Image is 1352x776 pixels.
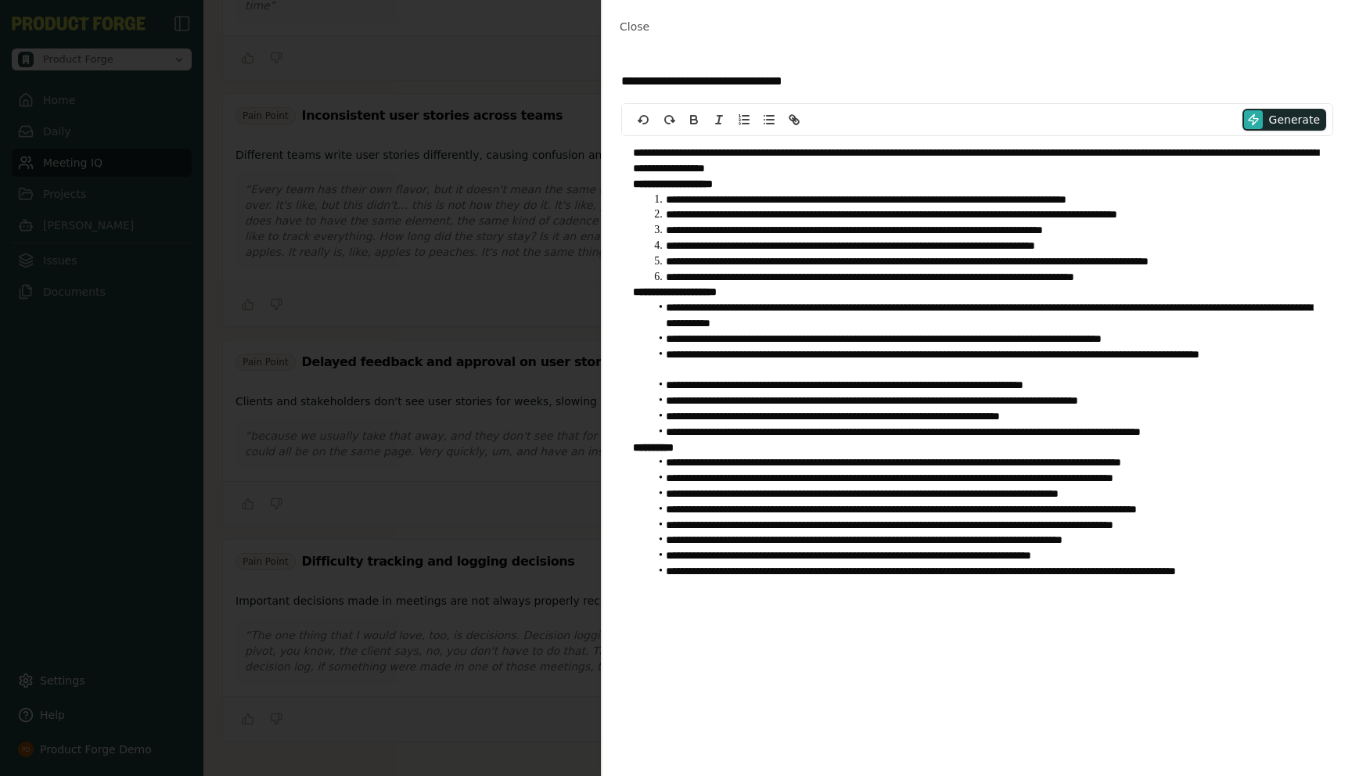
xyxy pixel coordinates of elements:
[615,13,654,41] button: Close
[1242,109,1326,131] button: Generate
[708,110,730,129] button: Italic
[733,110,755,129] button: Ordered
[633,110,655,129] button: undo
[1269,112,1320,128] span: Generate
[783,110,805,129] button: Link
[683,110,705,129] button: Bold
[620,20,649,33] span: Close
[758,110,780,129] button: Bullet
[658,110,680,129] button: redo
